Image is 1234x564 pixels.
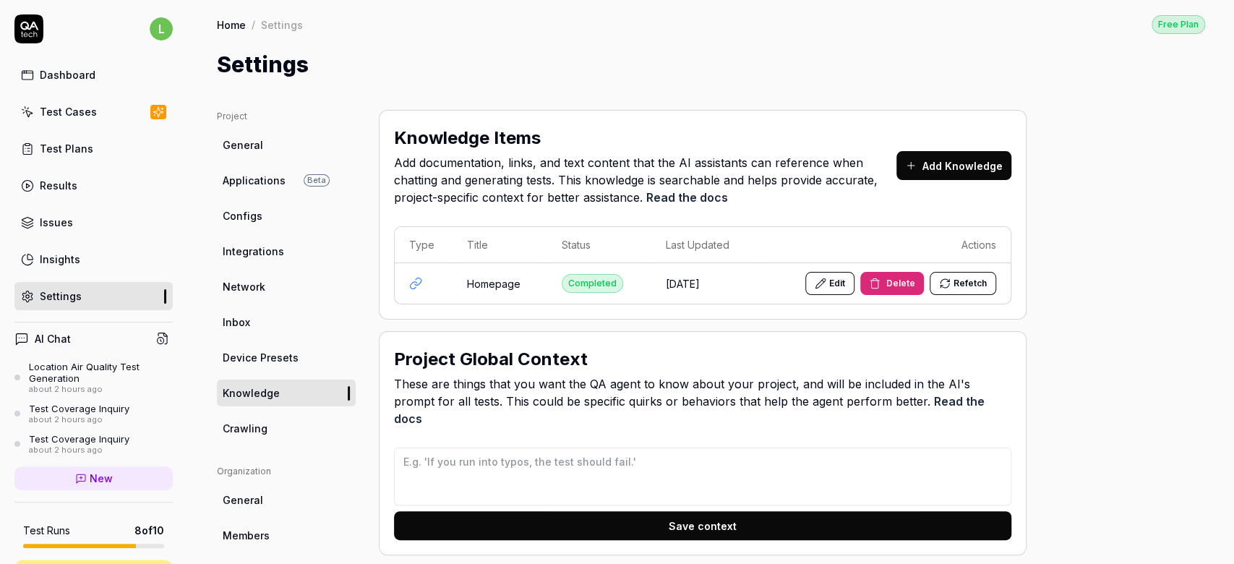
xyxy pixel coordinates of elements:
[150,17,173,40] span: l
[1152,15,1205,34] div: Free Plan
[217,273,356,300] a: Network
[758,227,1011,263] th: Actions
[35,331,71,346] h4: AI Chat
[29,403,129,414] div: Test Coverage Inquiry
[223,421,267,436] span: Crawling
[23,524,70,537] h5: Test Runs
[547,227,651,263] th: Status
[217,487,356,513] a: General
[453,263,547,304] td: Homepage
[217,110,356,123] div: Project
[14,466,173,490] a: New
[14,282,173,310] a: Settings
[40,141,93,156] div: Test Plans
[223,492,263,508] span: General
[29,415,129,425] div: about 2 hours ago
[886,277,915,290] span: Delete
[40,178,77,193] div: Results
[14,361,173,394] a: Location Air Quality Test Generationabout 2 hours ago
[395,227,453,263] th: Type
[217,48,309,81] h1: Settings
[14,403,173,424] a: Test Coverage Inquiryabout 2 hours ago
[646,190,728,205] a: Read the docs
[217,202,356,229] a: Configs
[40,104,97,119] div: Test Cases
[40,215,73,230] div: Issues
[223,350,299,365] span: Device Presets
[223,208,262,223] span: Configs
[651,263,758,304] td: [DATE]
[394,511,1011,540] button: Save context
[223,385,280,401] span: Knowledge
[150,14,173,43] button: l
[930,272,996,295] button: Refetch
[394,375,1011,427] span: These are things that you want the QA agent to know about your project, and will be included in t...
[217,309,356,336] a: Inbox
[29,433,129,445] div: Test Coverage Inquiry
[805,272,854,295] button: Edit
[896,151,1011,180] button: Add Knowledge
[217,522,356,549] a: Members
[29,361,173,385] div: Location Air Quality Test Generation
[40,67,95,82] div: Dashboard
[394,154,896,206] span: Add documentation, links, and text content that the AI assistants can reference when chatting and...
[223,528,270,543] span: Members
[394,346,588,372] h2: Project Global Context
[29,445,129,456] div: about 2 hours ago
[217,465,356,478] div: Organization
[14,208,173,236] a: Issues
[217,238,356,265] a: Integrations
[223,173,286,188] span: Applications
[29,385,173,395] div: about 2 hours ago
[252,17,255,32] div: /
[40,289,82,304] div: Settings
[453,227,547,263] th: Title
[223,279,265,294] span: Network
[217,415,356,442] a: Crawling
[14,61,173,89] a: Dashboard
[261,17,303,32] div: Settings
[14,171,173,200] a: Results
[223,244,284,259] span: Integrations
[304,174,330,187] span: Beta
[1152,14,1205,34] button: Free Plan
[14,98,173,126] a: Test Cases
[217,17,246,32] a: Home
[134,523,164,538] span: 8 of 10
[394,125,541,151] h2: Knowledge Items
[90,471,113,486] span: New
[40,252,80,267] div: Insights
[14,433,173,455] a: Test Coverage Inquiryabout 2 hours ago
[14,134,173,163] a: Test Plans
[217,132,356,158] a: General
[223,315,250,330] span: Inbox
[562,274,623,293] div: Completed
[651,227,758,263] th: Last Updated
[217,167,356,194] a: ApplicationsBeta
[217,380,356,406] a: Knowledge
[217,344,356,371] a: Device Presets
[223,137,263,153] span: General
[860,272,924,295] button: Delete
[14,245,173,273] a: Insights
